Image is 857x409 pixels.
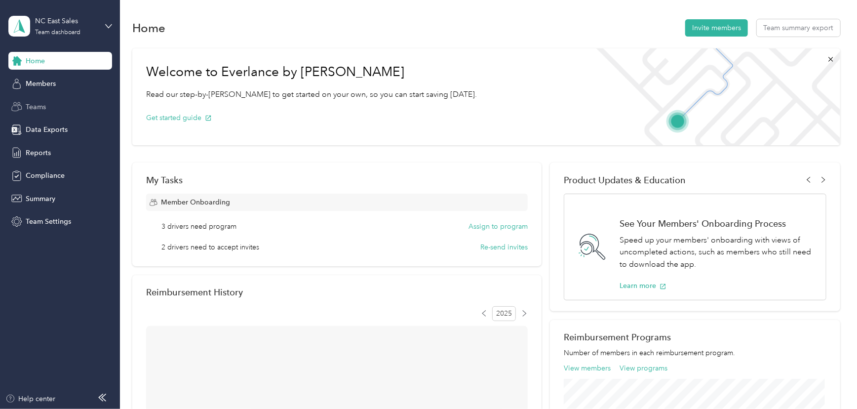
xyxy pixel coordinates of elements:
[685,19,748,37] button: Invite members
[146,175,528,185] div: My Tasks
[480,242,528,252] button: Re-send invites
[26,124,68,135] span: Data Exports
[26,102,46,112] span: Teams
[757,19,840,37] button: Team summary export
[26,56,45,66] span: Home
[35,16,97,26] div: NC East Sales
[146,113,212,123] button: Get started guide
[161,242,259,252] span: 2 drivers need to accept invites
[564,175,686,185] span: Product Updates & Education
[564,363,611,373] button: View members
[468,221,528,232] button: Assign to program
[146,64,477,80] h1: Welcome to Everlance by [PERSON_NAME]
[26,194,55,204] span: Summary
[146,88,477,101] p: Read our step-by-[PERSON_NAME] to get started on your own, so you can start saving [DATE].
[26,148,51,158] span: Reports
[620,363,667,373] button: View programs
[620,281,666,291] button: Learn more
[161,221,236,232] span: 3 drivers need program
[26,216,71,227] span: Team Settings
[802,354,857,409] iframe: Everlance-gr Chat Button Frame
[146,287,243,297] h2: Reimbursement History
[161,197,230,207] span: Member Onboarding
[620,234,815,271] p: Speed up your members' onboarding with views of uncompleted actions, such as members who still ne...
[564,332,826,342] h2: Reimbursement Programs
[620,218,815,229] h1: See Your Members' Onboarding Process
[26,170,65,181] span: Compliance
[35,30,80,36] div: Team dashboard
[5,394,56,404] button: Help center
[26,79,56,89] span: Members
[132,23,165,33] h1: Home
[492,306,516,321] span: 2025
[564,348,826,358] p: Number of members in each reimbursement program.
[586,48,840,145] img: Welcome to everlance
